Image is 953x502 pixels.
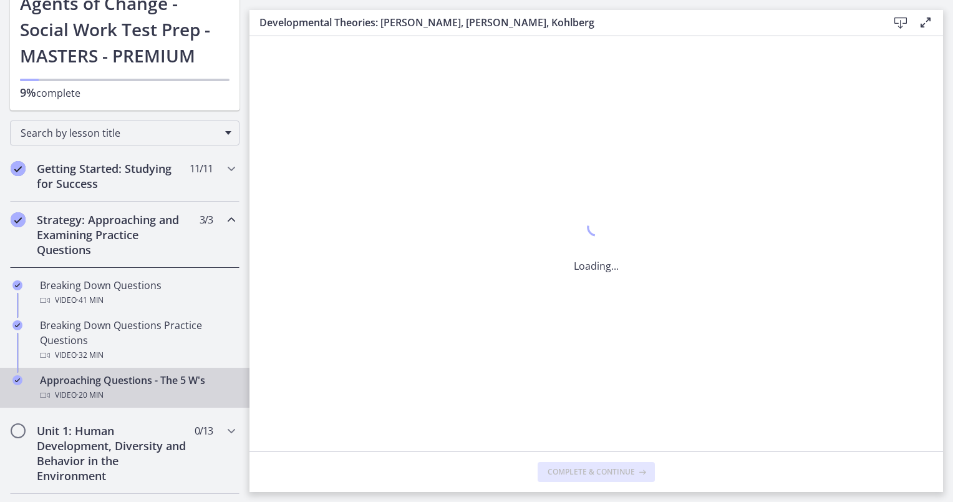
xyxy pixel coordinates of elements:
[12,375,22,385] i: Completed
[10,121,239,145] div: Search by lesson title
[40,293,235,308] div: Video
[37,212,189,257] h2: Strategy: Approaching and Examining Practice Questions
[12,280,22,290] i: Completed
[77,293,104,308] span: · 41 min
[12,320,22,330] i: Completed
[77,348,104,363] span: · 32 min
[40,348,235,363] div: Video
[259,15,868,30] h3: Developmental Theories: [PERSON_NAME], [PERSON_NAME], Kohlberg
[574,258,619,273] p: Loading...
[40,388,235,403] div: Video
[195,423,213,438] span: 0 / 13
[21,126,219,140] span: Search by lesson title
[20,85,230,101] p: complete
[190,161,213,176] span: 11 / 11
[37,161,189,191] h2: Getting Started: Studying for Success
[574,215,619,244] div: 1
[40,373,235,403] div: Approaching Questions - The 5 W's
[538,462,655,482] button: Complete & continue
[77,388,104,403] span: · 20 min
[40,278,235,308] div: Breaking Down Questions
[11,161,26,176] i: Completed
[548,467,635,477] span: Complete & continue
[200,212,213,227] span: 3 / 3
[40,318,235,363] div: Breaking Down Questions Practice Questions
[20,85,36,100] span: 9%
[11,212,26,227] i: Completed
[37,423,189,483] h2: Unit 1: Human Development, Diversity and Behavior in the Environment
